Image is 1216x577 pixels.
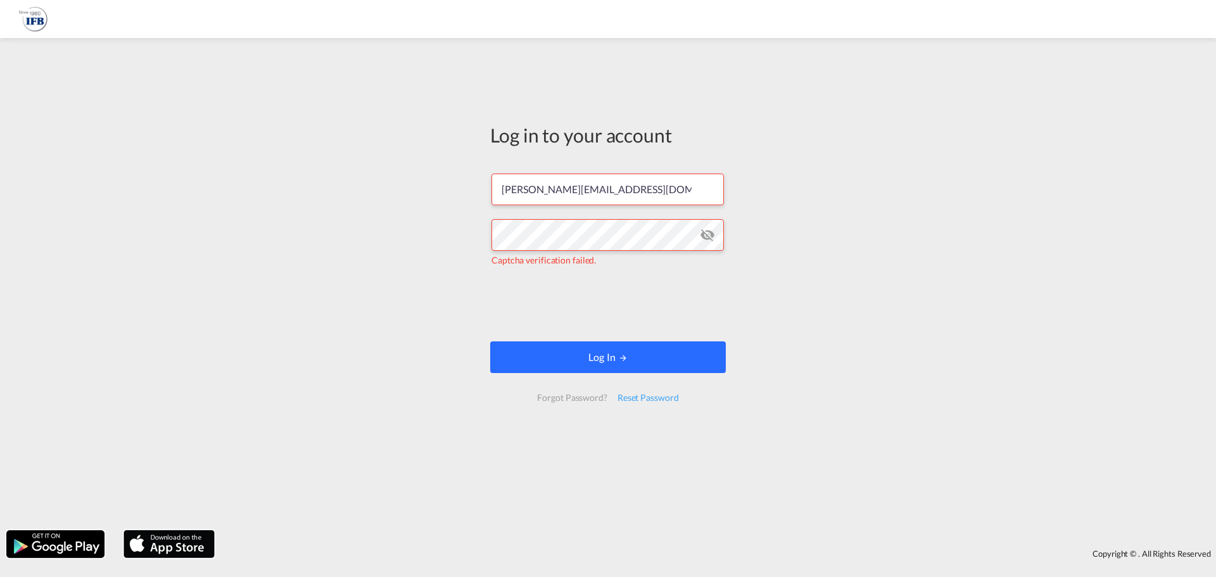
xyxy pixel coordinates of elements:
input: Enter email/phone number [491,174,724,205]
button: LOGIN [490,341,726,373]
div: Log in to your account [490,122,726,148]
iframe: reCAPTCHA [512,279,704,329]
img: apple.png [122,529,216,559]
md-icon: icon-eye-off [700,227,715,243]
div: Reset Password [612,386,684,409]
span: Captcha verification failed. [491,255,596,265]
div: Forgot Password? [532,386,612,409]
div: Copyright © . All Rights Reserved [221,543,1216,564]
img: google.png [5,529,106,559]
img: e30a6980256c11ee95120744780f619b.png [19,5,47,34]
